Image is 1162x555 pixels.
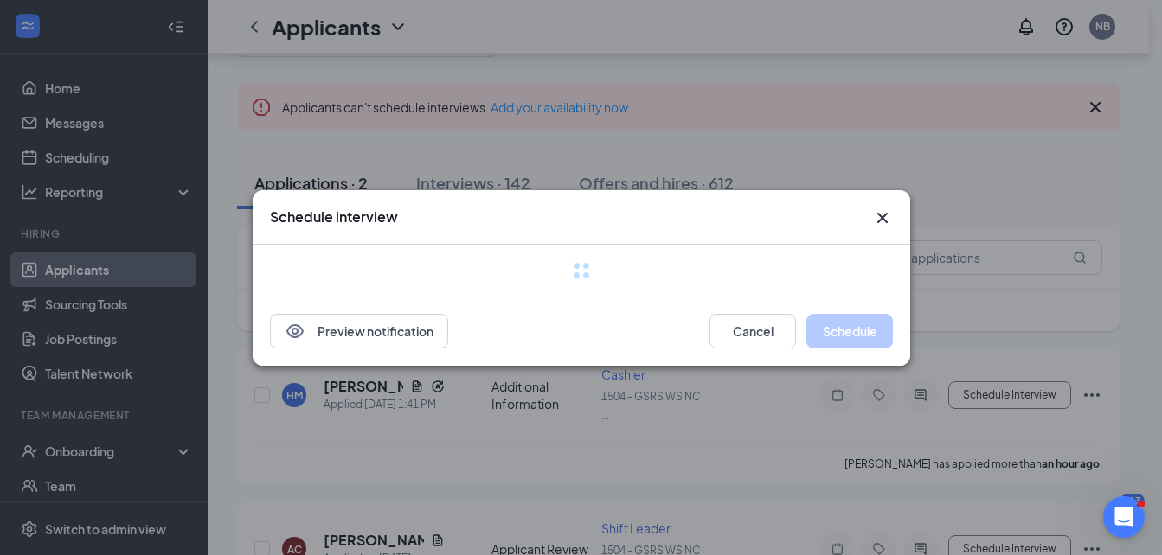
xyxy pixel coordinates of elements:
[872,207,893,228] svg: Cross
[285,321,305,341] svg: Eye
[872,207,893,228] button: Close
[270,207,398,226] h3: Schedule interview
[1103,496,1145,538] iframe: Intercom live chat
[270,314,448,348] button: EyePreview notification
[806,314,893,348] button: Schedule
[709,314,796,348] button: Cancel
